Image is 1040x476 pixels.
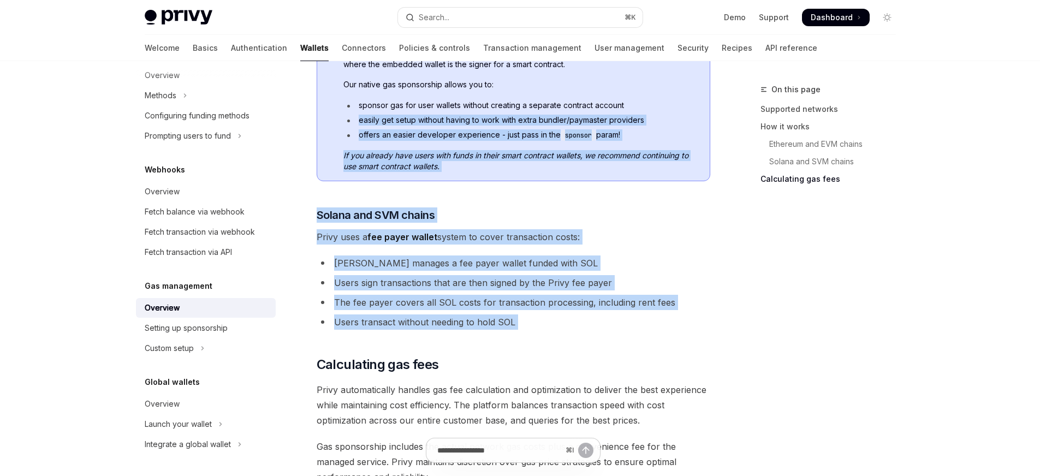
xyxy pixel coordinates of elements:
[193,35,218,61] a: Basics
[760,118,905,135] a: How it works
[760,170,905,188] a: Calculating gas fees
[317,295,710,310] li: The fee payer covers all SOL costs for transaction processing, including rent fees
[678,35,709,61] a: Security
[771,83,821,96] span: On this page
[136,414,276,434] button: Toggle Launch your wallet section
[136,202,276,222] a: Fetch balance via webhook
[145,225,255,239] div: Fetch transaction via webhook
[317,275,710,290] li: Users sign transactions that are then signed by the Privy fee payer
[145,322,228,335] div: Setting up sponsorship
[437,438,561,462] input: Ask a question...
[145,279,212,293] h5: Gas management
[765,35,817,61] a: API reference
[367,231,437,242] strong: fee payer wallet
[136,435,276,454] button: Toggle Integrate a global wallet section
[878,9,896,26] button: Toggle dark mode
[136,394,276,414] a: Overview
[625,13,636,22] span: ⌘ K
[343,79,699,90] span: Our native gas sponsorship allows you to:
[398,8,643,27] button: Open search
[145,185,180,198] div: Overview
[343,129,699,141] li: offers an easier developer experience - just pass in the param!
[578,443,593,458] button: Send message
[145,376,200,389] h5: Global wallets
[145,418,212,431] div: Launch your wallet
[136,298,276,318] a: Overview
[811,12,853,23] span: Dashboard
[317,356,439,373] span: Calculating gas fees
[136,106,276,126] a: Configuring funding methods
[145,342,194,355] div: Custom setup
[136,242,276,262] a: Fetch transaction via API
[231,35,287,61] a: Authentication
[145,438,231,451] div: Integrate a global wallet
[343,100,699,111] li: sponsor gas for user wallets without creating a separate contract account
[342,35,386,61] a: Connectors
[145,109,249,122] div: Configuring funding methods
[136,318,276,338] a: Setting up sponsorship
[136,126,276,146] button: Toggle Prompting users to fund section
[317,382,710,428] span: Privy automatically handles gas fee calculation and optimization to deliver the best experience w...
[145,397,180,410] div: Overview
[136,222,276,242] a: Fetch transaction via webhook
[317,229,710,245] span: Privy uses a system to cover transaction costs:
[145,10,212,25] img: light logo
[722,35,752,61] a: Recipes
[145,163,185,176] h5: Webhooks
[561,130,596,141] code: sponsor
[136,338,276,358] button: Toggle Custom setup section
[145,35,180,61] a: Welcome
[317,314,710,330] li: Users transact without needing to hold SOL
[145,129,231,142] div: Prompting users to fund
[595,35,664,61] a: User management
[145,205,245,218] div: Fetch balance via webhook
[724,12,746,23] a: Demo
[343,115,699,126] li: easily get setup without having to work with extra bundler/paymaster providers
[760,153,905,170] a: Solana and SVM chains
[759,12,789,23] a: Support
[399,35,470,61] a: Policies & controls
[760,100,905,118] a: Supported networks
[802,9,870,26] a: Dashboard
[317,207,435,223] span: Solana and SVM chains
[343,151,688,171] em: If you already have users with funds in their smart contract wallets, we recommend continuing to ...
[419,11,449,24] div: Search...
[145,301,180,314] div: Overview
[145,89,176,102] div: Methods
[145,246,232,259] div: Fetch transaction via API
[760,135,905,153] a: Ethereum and EVM chains
[483,35,581,61] a: Transaction management
[136,86,276,105] button: Toggle Methods section
[136,182,276,201] a: Overview
[317,255,710,271] li: [PERSON_NAME] manages a fee payer wallet funded with SOL
[300,35,329,61] a: Wallets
